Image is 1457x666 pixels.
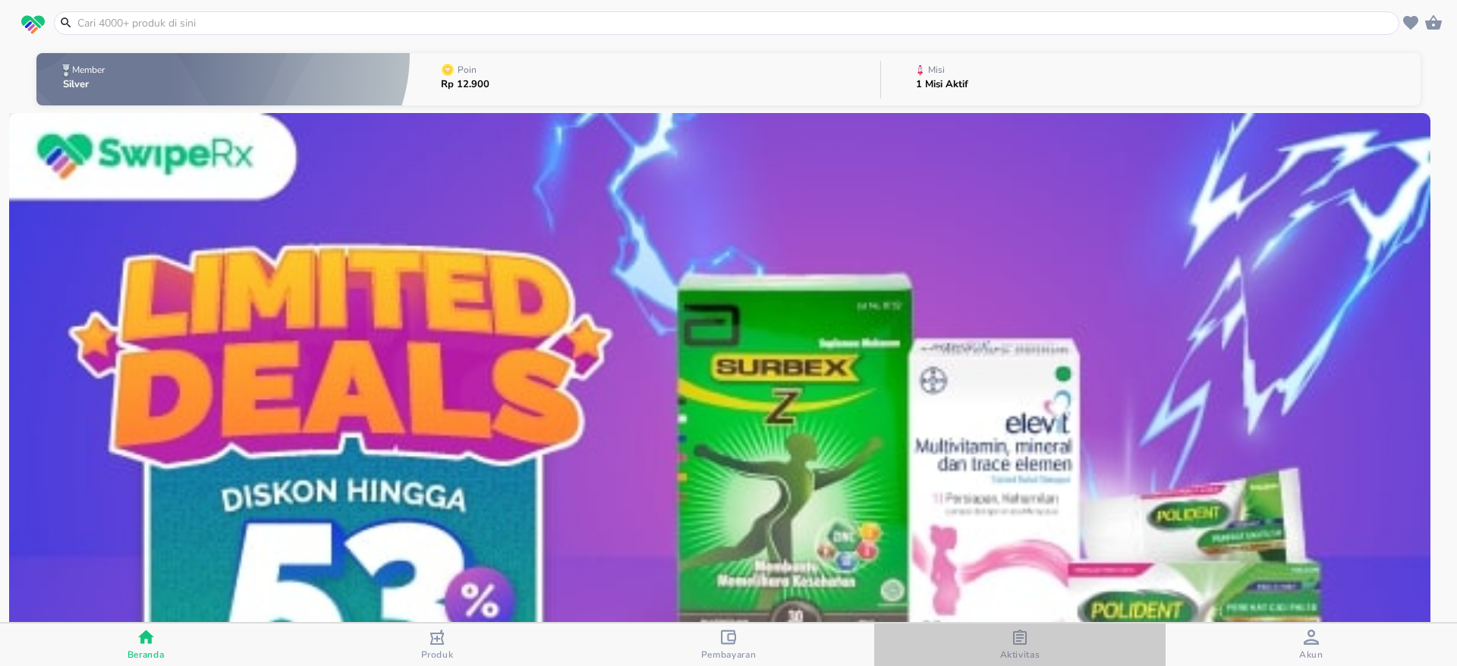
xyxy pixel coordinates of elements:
[916,80,968,90] p: 1 Misi Aktif
[21,15,45,35] img: logo_swiperx_s.bd005f3b.svg
[1299,649,1323,661] span: Akun
[1166,624,1457,666] button: Akun
[881,49,1421,109] button: Misi1 Misi Aktif
[701,649,757,661] span: Pembayaran
[127,649,165,661] span: Beranda
[441,80,489,90] p: Rp 12.900
[458,65,477,74] p: Poin
[583,624,874,666] button: Pembayaran
[410,49,880,109] button: PoinRp 12.900
[291,624,583,666] button: Produk
[874,624,1166,666] button: Aktivitas
[72,65,105,74] p: Member
[421,649,454,661] span: Produk
[36,49,410,109] button: MemberSilver
[928,65,945,74] p: Misi
[1000,649,1040,661] span: Aktivitas
[76,15,1396,31] input: Cari 4000+ produk di sini
[63,80,108,90] p: Silver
